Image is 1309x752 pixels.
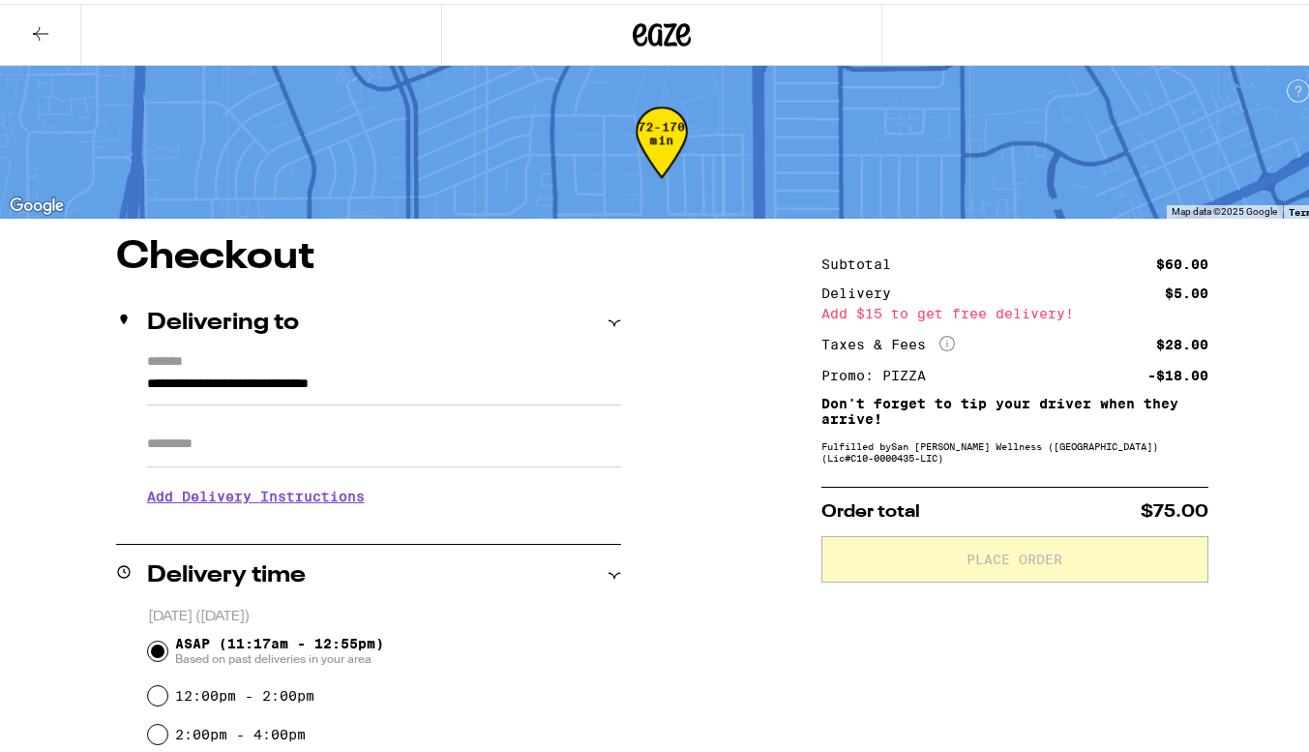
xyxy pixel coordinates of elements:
a: Open this area in Google Maps (opens a new window) [5,190,69,215]
p: [DATE] ([DATE]) [148,604,621,622]
span: Order total [821,499,920,517]
div: Promo: PIZZA [821,365,939,378]
span: ASAP (11:17am - 12:55pm) [175,632,384,663]
span: $75.00 [1141,499,1208,517]
div: -$18.00 [1147,365,1208,378]
span: Based on past deliveries in your area [175,647,384,663]
div: Fulfilled by San [PERSON_NAME] Wellness ([GEOGRAPHIC_DATA]) (Lic# C10-0000435-LIC ) [821,436,1208,460]
div: Add $15 to get free delivery! [821,303,1208,316]
h2: Delivering to [147,308,299,331]
div: Taxes & Fees [821,332,955,349]
h2: Delivery time [147,560,306,584]
div: $28.00 [1156,334,1208,347]
span: Place Order [967,549,1062,562]
div: $60.00 [1156,254,1208,267]
span: Map data ©2025 Google [1172,202,1277,213]
div: 72-170 min [636,117,688,190]
label: 2:00pm - 4:00pm [175,723,306,738]
div: Delivery [821,283,905,296]
h3: Add Delivery Instructions [147,470,621,515]
p: We'll contact you at when we arrive [147,515,621,530]
div: Subtotal [821,254,905,267]
img: Google [5,190,69,215]
h1: Checkout [116,234,621,273]
div: $5.00 [1165,283,1208,296]
label: 12:00pm - 2:00pm [175,684,314,700]
p: Don't forget to tip your driver when they arrive! [821,392,1208,423]
button: Place Order [821,532,1208,579]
